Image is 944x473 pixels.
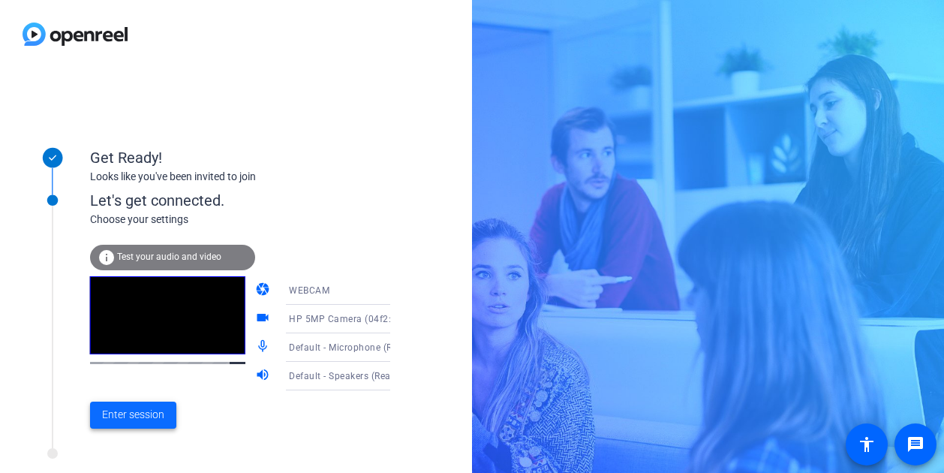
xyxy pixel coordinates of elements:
[90,212,421,227] div: Choose your settings
[289,285,329,296] span: WEBCAM
[90,189,421,212] div: Let's get connected.
[98,249,116,267] mat-icon: info
[90,169,390,185] div: Looks like you've been invited to join
[117,252,221,262] span: Test your audio and video
[102,407,164,423] span: Enter session
[906,435,924,453] mat-icon: message
[289,341,463,353] span: Default - Microphone (Realtek(R) Audio)
[255,367,273,385] mat-icon: volume_up
[90,402,176,429] button: Enter session
[255,339,273,357] mat-icon: mic_none
[255,282,273,300] mat-icon: camera
[289,369,451,381] span: Default - Speakers (Realtek(R) Audio)
[90,146,390,169] div: Get Ready!
[858,435,876,453] mat-icon: accessibility
[255,310,273,328] mat-icon: videocam
[289,312,416,324] span: HP 5MP Camera (04f2:b7e9)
